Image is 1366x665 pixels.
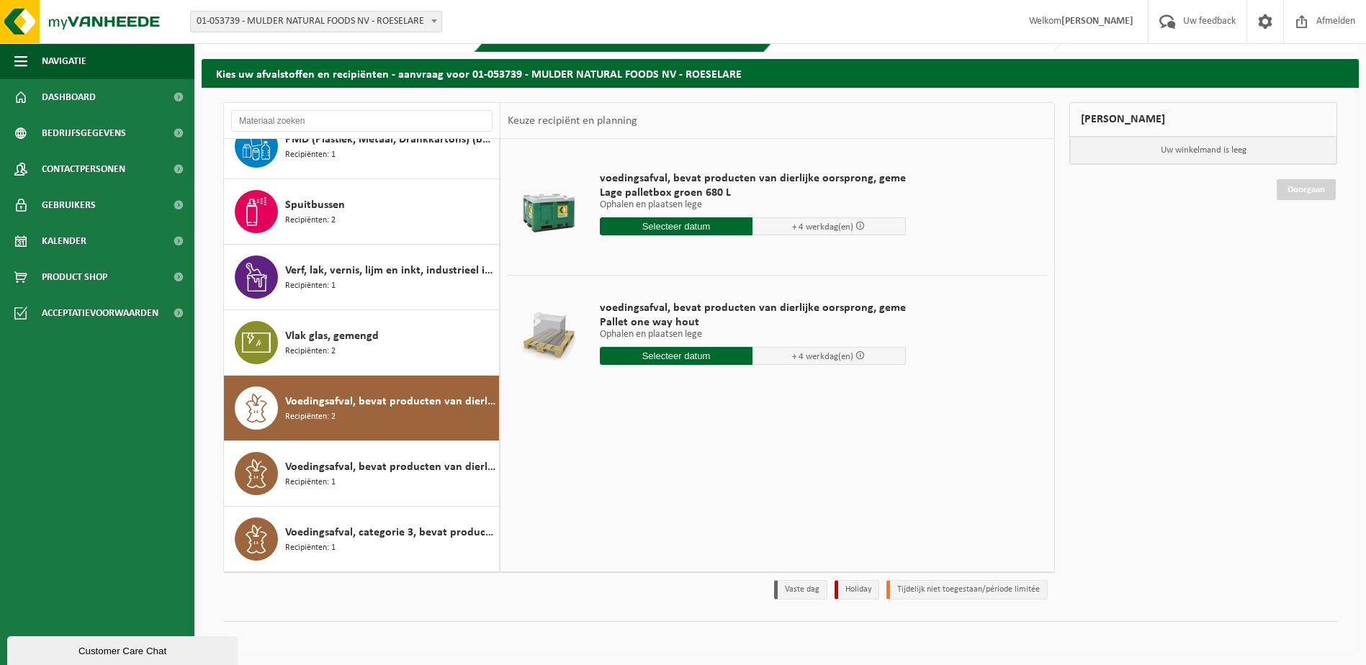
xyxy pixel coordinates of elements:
[42,259,107,295] span: Product Shop
[42,115,126,151] span: Bedrijfsgegevens
[224,441,500,507] button: Voedingsafval, bevat producten van dierlijke oorsprong, onverpakt, categorie 3 Recipiënten: 1
[224,376,500,441] button: Voedingsafval, bevat producten van dierlijke oorsprong, gemengde verpakking (exclusief glas), cat...
[1069,102,1337,137] div: [PERSON_NAME]
[792,222,853,232] span: + 4 werkdag(en)
[285,327,379,345] span: Vlak glas, gemengd
[774,580,827,600] li: Vaste dag
[500,103,644,139] div: Keuze recipiënt en planning
[42,295,158,331] span: Acceptatievoorwaarden
[600,186,906,200] span: Lage palletbox groen 680 L
[285,458,495,476] span: Voedingsafval, bevat producten van dierlijke oorsprong, onverpakt, categorie 3
[600,200,906,210] p: Ophalen en plaatsen lege
[886,580,1048,600] li: Tijdelijk niet toegestaan/période limitée
[1277,179,1336,200] a: Doorgaan
[285,393,495,410] span: Voedingsafval, bevat producten van dierlijke oorsprong, gemengde verpakking (exclusief glas), cat...
[1061,16,1133,27] strong: [PERSON_NAME]
[285,476,336,489] span: Recipiënten: 1
[42,79,96,115] span: Dashboard
[285,196,345,214] span: Spuitbussen
[190,11,442,32] span: 01-053739 - MULDER NATURAL FOODS NV - ROESELARE
[835,580,879,600] li: Holiday
[600,217,753,235] input: Selecteer datum
[42,43,86,79] span: Navigatie
[1070,137,1336,164] p: Uw winkelmand is leeg
[231,110,493,132] input: Materiaal zoeken
[792,352,853,361] span: + 4 werkdag(en)
[7,633,241,665] iframe: chat widget
[600,171,906,186] span: voedingsafval, bevat producten van dierlijke oorsprong, geme
[224,310,500,376] button: Vlak glas, gemengd Recipiënten: 2
[285,345,336,358] span: Recipiënten: 2
[42,151,125,187] span: Contactpersonen
[202,59,1359,87] h2: Kies uw afvalstoffen en recipiënten - aanvraag voor 01-053739 - MULDER NATURAL FOODS NV - ROESELARE
[191,12,441,32] span: 01-053739 - MULDER NATURAL FOODS NV - ROESELARE
[600,330,906,340] p: Ophalen en plaatsen lege
[285,541,336,555] span: Recipiënten: 1
[224,245,500,310] button: Verf, lak, vernis, lijm en inkt, industrieel in kleinverpakking Recipiënten: 1
[600,301,906,315] span: voedingsafval, bevat producten van dierlijke oorsprong, geme
[600,315,906,330] span: Pallet one way hout
[42,223,86,259] span: Kalender
[224,179,500,245] button: Spuitbussen Recipiënten: 2
[224,507,500,571] button: Voedingsafval, categorie 3, bevat producten van dierlijke oorsprong, kunststof verpakking Recipië...
[285,148,336,162] span: Recipiënten: 1
[285,410,336,424] span: Recipiënten: 2
[285,131,495,148] span: PMD (Plastiek, Metaal, Drankkartons) (bedrijven)
[285,214,336,227] span: Recipiënten: 2
[285,262,495,279] span: Verf, lak, vernis, lijm en inkt, industrieel in kleinverpakking
[42,187,96,223] span: Gebruikers
[600,347,753,365] input: Selecteer datum
[285,524,495,541] span: Voedingsafval, categorie 3, bevat producten van dierlijke oorsprong, kunststof verpakking
[285,279,336,293] span: Recipiënten: 1
[224,114,500,179] button: PMD (Plastiek, Metaal, Drankkartons) (bedrijven) Recipiënten: 1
